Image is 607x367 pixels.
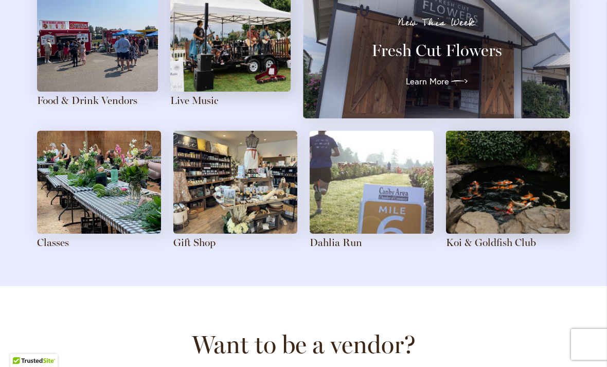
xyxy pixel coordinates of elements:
img: Orange and white mottled koi swim in a rock-lined pond [446,131,570,234]
a: Classes [37,236,69,249]
a: Learn More [406,73,468,90]
a: Gift Shop [173,236,216,249]
img: Blank canvases are set up on long tables in anticipation of an art class [37,131,161,234]
p: New This Week [322,18,551,28]
a: Dahlia Run [310,236,362,249]
span: Learn More [406,75,449,88]
img: A runner passes the mile 6 sign in a field of dahlias [310,131,434,234]
a: Koi & Goldfish Club [446,236,536,249]
img: The dahlias themed gift shop has a feature table in the center, with shelves of local and special... [173,131,297,234]
a: Live Music [170,94,219,107]
h2: Want to be a vendor? [9,330,598,359]
h3: Fresh Cut Flowers [322,40,551,61]
a: Food & Drink Vendors [37,94,137,107]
